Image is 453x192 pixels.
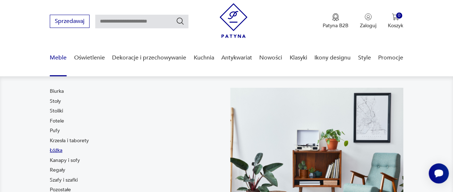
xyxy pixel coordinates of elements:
[50,157,80,164] a: Kanapy i sofy
[50,137,89,144] a: Krzesła i taborety
[112,44,186,72] a: Dekoracje i przechowywanie
[221,44,252,72] a: Antykwariat
[323,22,348,29] p: Patyna B2B
[392,13,399,20] img: Ikona koszyka
[378,44,403,72] a: Promocje
[50,15,90,28] button: Sprzedawaj
[50,127,60,134] a: Pufy
[50,98,61,105] a: Stoły
[50,107,63,115] a: Stoliki
[365,13,372,20] img: Ikonka użytkownika
[396,13,402,19] div: 0
[176,17,184,25] button: Szukaj
[259,44,282,72] a: Nowości
[50,147,62,154] a: Łóżka
[50,88,64,95] a: Biurka
[314,44,351,72] a: Ikony designu
[358,44,371,72] a: Style
[50,167,65,174] a: Regały
[193,44,214,72] a: Kuchnia
[50,177,78,184] a: Szafy i szafki
[429,163,449,183] iframe: Smartsupp widget button
[74,44,105,72] a: Oświetlenie
[50,117,64,125] a: Fotele
[50,19,90,24] a: Sprzedawaj
[290,44,307,72] a: Klasyki
[50,44,67,72] a: Meble
[388,13,403,29] button: 0Koszyk
[360,13,376,29] button: Zaloguj
[388,22,403,29] p: Koszyk
[323,13,348,29] a: Ikona medaluPatyna B2B
[323,13,348,29] button: Patyna B2B
[332,13,339,21] img: Ikona medalu
[360,22,376,29] p: Zaloguj
[220,3,247,38] img: Patyna - sklep z meblami i dekoracjami vintage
